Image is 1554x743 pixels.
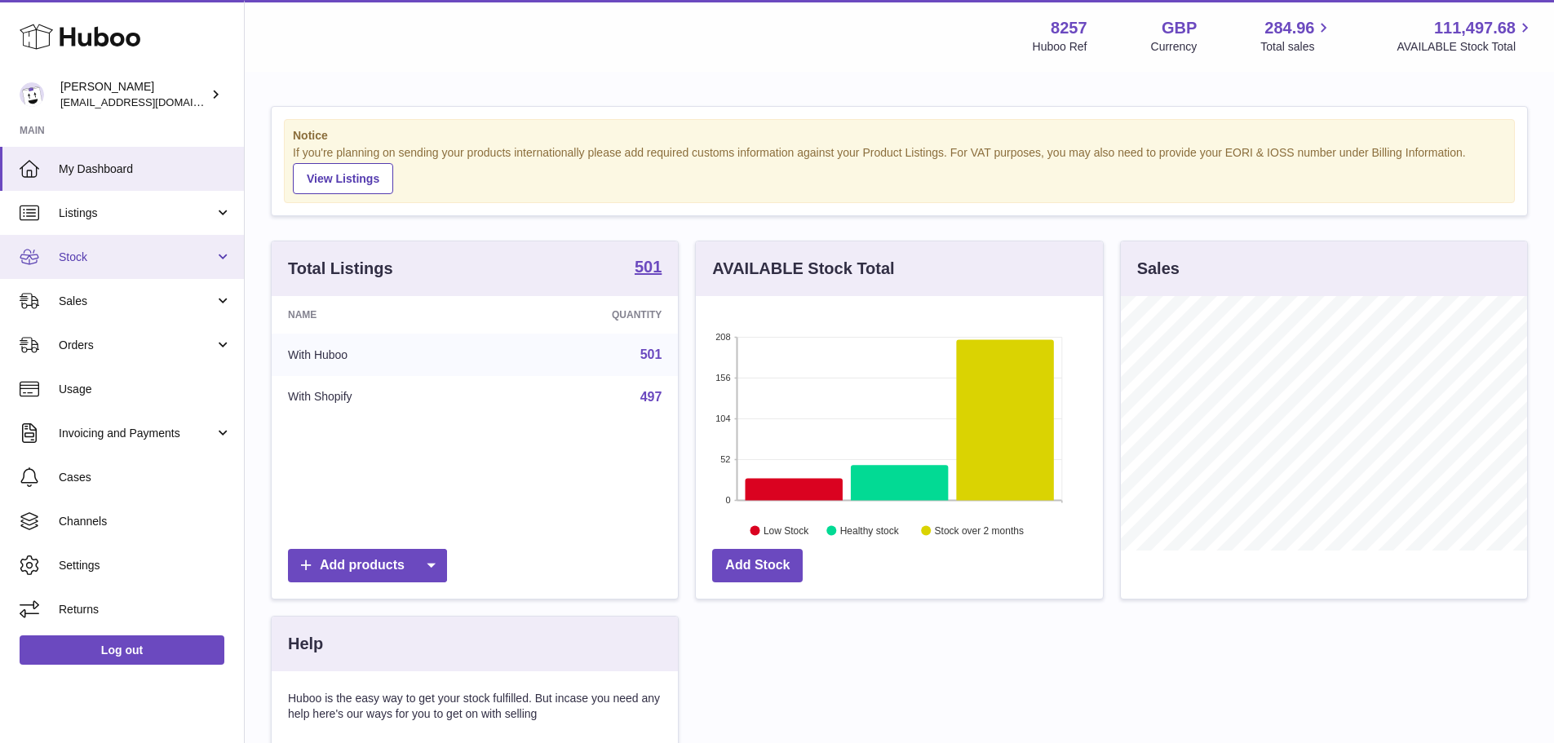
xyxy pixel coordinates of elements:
h3: Total Listings [288,258,393,280]
td: With Huboo [272,334,491,376]
text: 0 [726,495,731,505]
text: 208 [715,332,730,342]
div: Currency [1151,39,1198,55]
text: 52 [721,454,731,464]
text: Stock over 2 months [935,524,1024,536]
span: My Dashboard [59,161,232,177]
span: 111,497.68 [1434,17,1516,39]
span: Stock [59,250,215,265]
strong: 501 [635,259,662,275]
span: Orders [59,338,215,353]
span: AVAILABLE Stock Total [1397,39,1534,55]
a: 111,497.68 AVAILABLE Stock Total [1397,17,1534,55]
th: Name [272,296,491,334]
span: Usage [59,382,232,397]
span: Settings [59,558,232,573]
span: Invoicing and Payments [59,426,215,441]
strong: GBP [1162,17,1197,39]
img: internalAdmin-8257@internal.huboo.com [20,82,44,107]
a: Add Stock [712,549,803,582]
a: 497 [640,390,662,404]
h3: AVAILABLE Stock Total [712,258,894,280]
a: Add products [288,549,447,582]
a: 501 [635,259,662,278]
span: Total sales [1260,39,1333,55]
strong: 8257 [1051,17,1087,39]
p: Huboo is the easy way to get your stock fulfilled. But incase you need any help here's our ways f... [288,691,662,722]
a: View Listings [293,163,393,194]
a: 501 [640,347,662,361]
text: 104 [715,414,730,423]
span: Cases [59,470,232,485]
span: Sales [59,294,215,309]
div: If you're planning on sending your products internationally please add required customs informati... [293,145,1506,194]
span: Listings [59,206,215,221]
strong: Notice [293,128,1506,144]
div: [PERSON_NAME] [60,79,207,110]
text: 156 [715,373,730,383]
span: 284.96 [1264,17,1314,39]
span: Returns [59,602,232,617]
td: With Shopify [272,376,491,418]
span: Channels [59,514,232,529]
span: [EMAIL_ADDRESS][DOMAIN_NAME] [60,95,240,108]
h3: Sales [1137,258,1180,280]
h3: Help [288,633,323,655]
a: 284.96 Total sales [1260,17,1333,55]
text: Low Stock [764,524,809,536]
div: Huboo Ref [1033,39,1087,55]
th: Quantity [491,296,679,334]
a: Log out [20,635,224,665]
text: Healthy stock [840,524,900,536]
